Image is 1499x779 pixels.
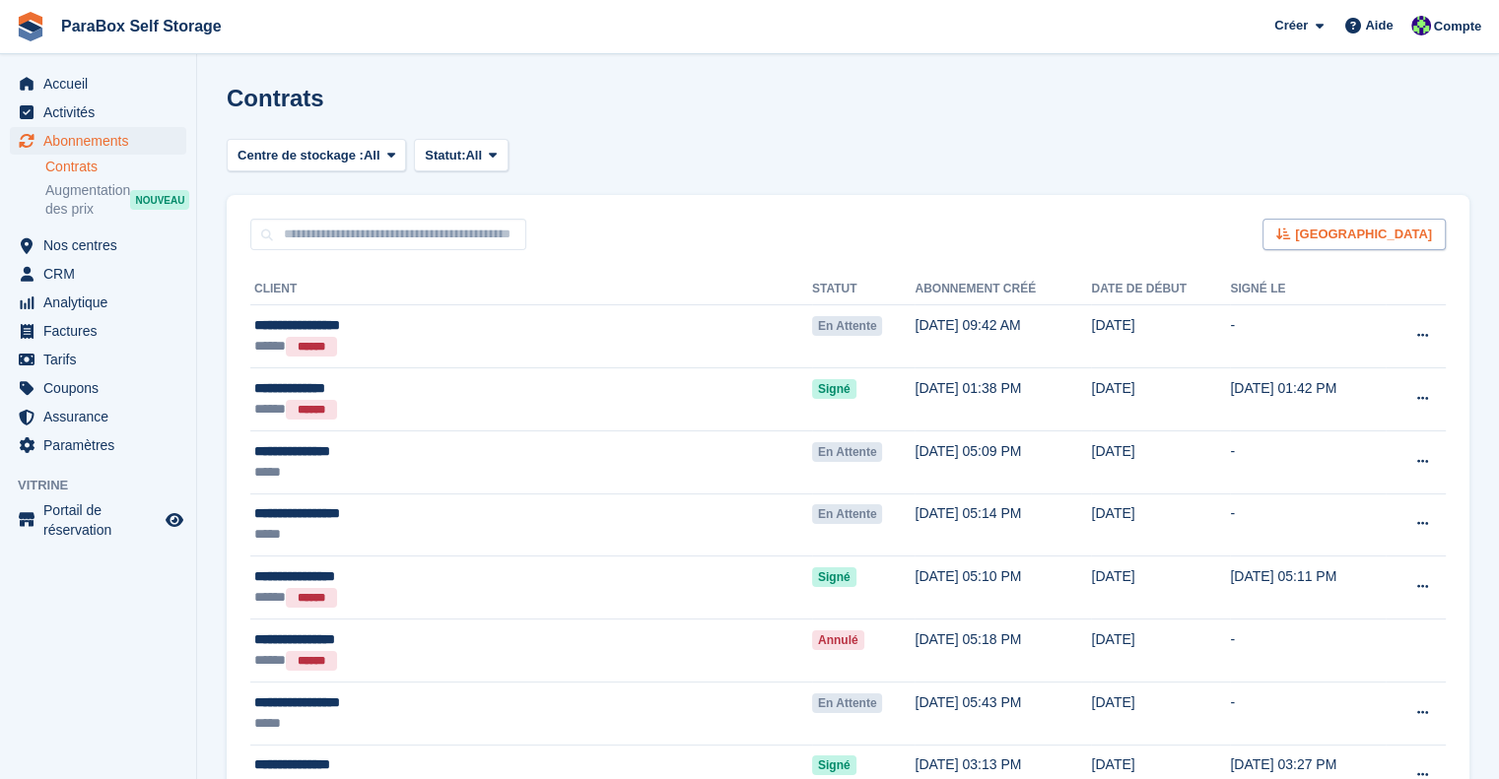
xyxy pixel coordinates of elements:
img: stora-icon-8386f47178a22dfd0bd8f6a31ec36ba5ce8667c1dd55bd0f319d3a0aa187defe.svg [16,12,45,41]
th: Date de début [1091,274,1230,305]
span: Signé [812,755,856,775]
span: En attente [812,316,883,336]
td: - [1230,493,1386,556]
a: menu [10,317,186,345]
td: [DATE] 05:09 PM [915,430,1091,493]
td: [DATE] 01:38 PM [915,368,1091,431]
a: menu [10,127,186,155]
div: NOUVEAU [130,190,189,210]
span: Paramètres [43,431,162,459]
span: Signé [812,567,856,587]
th: Abonnement créé [915,274,1091,305]
span: Aide [1365,16,1393,35]
span: Annulé [812,630,864,650]
th: Signé le [1230,274,1386,305]
span: Coupons [43,374,162,402]
span: Activités [43,98,162,126]
span: Accueil [43,70,162,97]
span: Nos centres [43,231,162,259]
button: Statut: All [414,139,509,171]
a: menu [10,289,186,316]
a: Augmentation des prix NOUVEAU [45,180,186,220]
span: CRM [43,260,162,288]
span: Statut: [425,146,465,165]
td: - [1230,619,1386,682]
span: Créer [1274,16,1308,35]
span: Portail de réservation [43,500,162,540]
td: [DATE] 05:10 PM [915,556,1091,619]
span: Factures [43,317,162,345]
th: Client [250,274,812,305]
th: Statut [812,274,915,305]
td: - [1230,430,1386,493]
span: Analytique [43,289,162,316]
a: menu [10,431,186,459]
span: Abonnements [43,127,162,155]
a: Boutique d'aperçu [163,508,186,532]
img: Tess Bédat [1411,16,1431,35]
td: [DATE] [1091,493,1230,556]
td: [DATE] 01:42 PM [1230,368,1386,431]
td: [DATE] [1091,556,1230,619]
td: - [1230,305,1386,368]
span: Tarifs [43,346,162,373]
span: Signé [812,379,856,399]
td: [DATE] [1091,682,1230,745]
span: Assurance [43,403,162,430]
span: Compte [1434,17,1481,36]
a: menu [10,70,186,97]
span: En attente [812,693,883,713]
td: [DATE] [1091,430,1230,493]
a: menu [10,403,186,430]
td: - [1230,682,1386,745]
span: En attente [812,442,883,462]
span: Centre de stockage : [238,146,364,165]
a: menu [10,346,186,373]
span: [GEOGRAPHIC_DATA] [1295,225,1432,244]
td: [DATE] 05:14 PM [915,493,1091,556]
td: [DATE] 05:18 PM [915,619,1091,682]
td: [DATE] [1091,305,1230,368]
a: Contrats [45,158,186,176]
a: menu [10,260,186,288]
a: menu [10,98,186,126]
td: [DATE] 05:43 PM [915,682,1091,745]
a: menu [10,374,186,402]
span: Vitrine [18,476,196,495]
a: menu [10,500,186,540]
td: [DATE] 09:42 AM [915,305,1091,368]
span: Augmentation des prix [45,181,130,219]
h1: Contrats [227,85,324,111]
a: ParaBox Self Storage [53,10,230,42]
button: Centre de stockage : All [227,139,406,171]
span: All [364,146,380,165]
td: [DATE] [1091,619,1230,682]
span: All [465,146,482,165]
td: [DATE] [1091,368,1230,431]
a: menu [10,231,186,259]
span: En attente [812,504,883,524]
td: [DATE] 05:11 PM [1230,556,1386,619]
